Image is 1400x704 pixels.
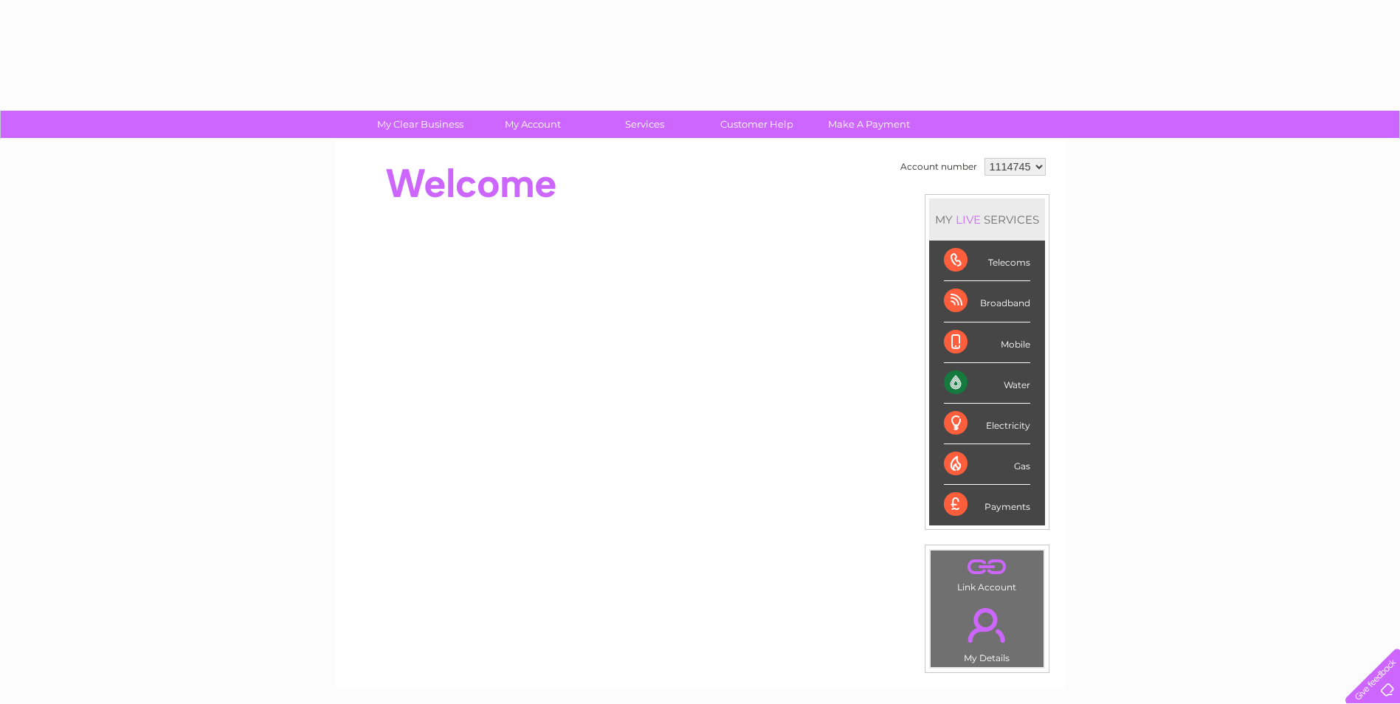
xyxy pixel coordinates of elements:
div: Payments [944,485,1030,525]
td: Link Account [930,550,1044,596]
div: Broadband [944,281,1030,322]
td: My Details [930,596,1044,668]
div: Water [944,363,1030,404]
a: Services [584,111,706,138]
div: Telecoms [944,241,1030,281]
div: Electricity [944,404,1030,444]
a: My Account [472,111,593,138]
div: MY SERVICES [929,199,1045,241]
div: Mobile [944,322,1030,363]
div: LIVE [953,213,984,227]
a: My Clear Business [359,111,481,138]
a: . [934,599,1040,651]
a: Customer Help [696,111,818,138]
a: Make A Payment [808,111,930,138]
div: Gas [944,444,1030,485]
a: . [934,554,1040,580]
td: Account number [897,154,981,179]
